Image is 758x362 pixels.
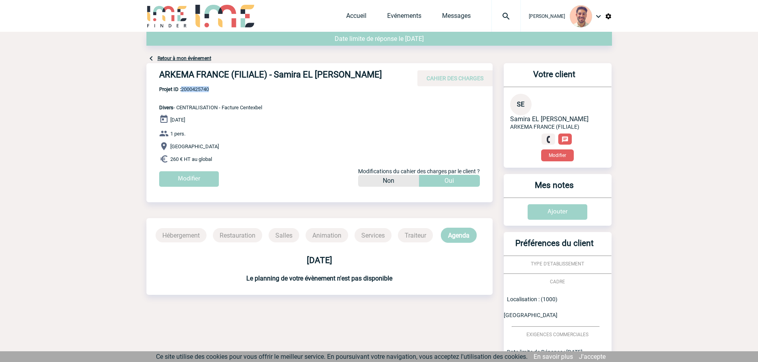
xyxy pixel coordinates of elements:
[550,279,565,285] span: CADRE
[307,256,332,265] b: [DATE]
[358,168,480,174] span: Modifications du cahier des charges par le client ?
[355,228,392,242] p: Services
[507,180,602,197] h3: Mes notes
[504,296,557,318] span: Localisation : (1000) [GEOGRAPHIC_DATA]
[213,228,262,242] p: Restauration
[579,353,606,360] a: J'accepte
[526,332,588,337] span: EXIGENCES COMMERCIALES
[146,275,493,282] h3: Le planning de votre évènement n'est pas disponible
[146,5,188,27] img: IME-Finder
[529,14,565,19] span: [PERSON_NAME]
[528,204,587,220] input: Ajouter
[531,261,584,267] span: TYPE D'ETABLISSEMENT
[335,35,424,43] span: Date limite de réponse le [DATE]
[159,105,262,110] span: - CENTRALISATION - Facture Centexbel
[534,353,573,360] a: En savoir plus
[510,115,588,123] span: Samira EL [PERSON_NAME]
[383,175,394,187] p: Non
[306,228,348,242] p: Animation
[507,238,602,256] h3: Préférences du client
[545,136,552,143] img: fixe.png
[510,124,579,130] span: ARKEMA FRANCE (FILIALE)
[156,228,207,242] p: Hébergement
[159,70,398,83] h4: ARKEMA FRANCE (FILIALE) - Samira EL [PERSON_NAME]
[170,131,185,137] span: 1 pers.
[427,75,483,81] span: CAHIER DES CHARGES
[269,228,299,242] p: Salles
[507,70,602,87] h3: Votre client
[158,56,211,61] a: Retour à mon événement
[387,12,421,23] a: Evénements
[517,101,524,108] span: SE
[444,175,454,187] p: Oui
[561,136,569,143] img: chat-24-px-w.png
[541,149,574,161] button: Modifier
[159,86,262,92] span: 2000425740
[398,228,433,242] p: Traiteur
[442,12,471,23] a: Messages
[507,349,583,355] span: Date limite de Réponse : [DATE]
[170,117,185,123] span: [DATE]
[570,5,592,27] img: 132114-0.jpg
[346,12,366,23] a: Accueil
[156,353,528,360] span: Ce site utilise des cookies pour vous offrir le meilleur service. En poursuivant votre navigation...
[159,86,181,92] b: Projet ID :
[159,171,219,187] input: Modifier
[159,105,173,110] span: Divers
[170,156,212,162] span: 260 € HT au global
[170,143,219,149] span: [GEOGRAPHIC_DATA]
[441,228,477,243] p: Agenda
